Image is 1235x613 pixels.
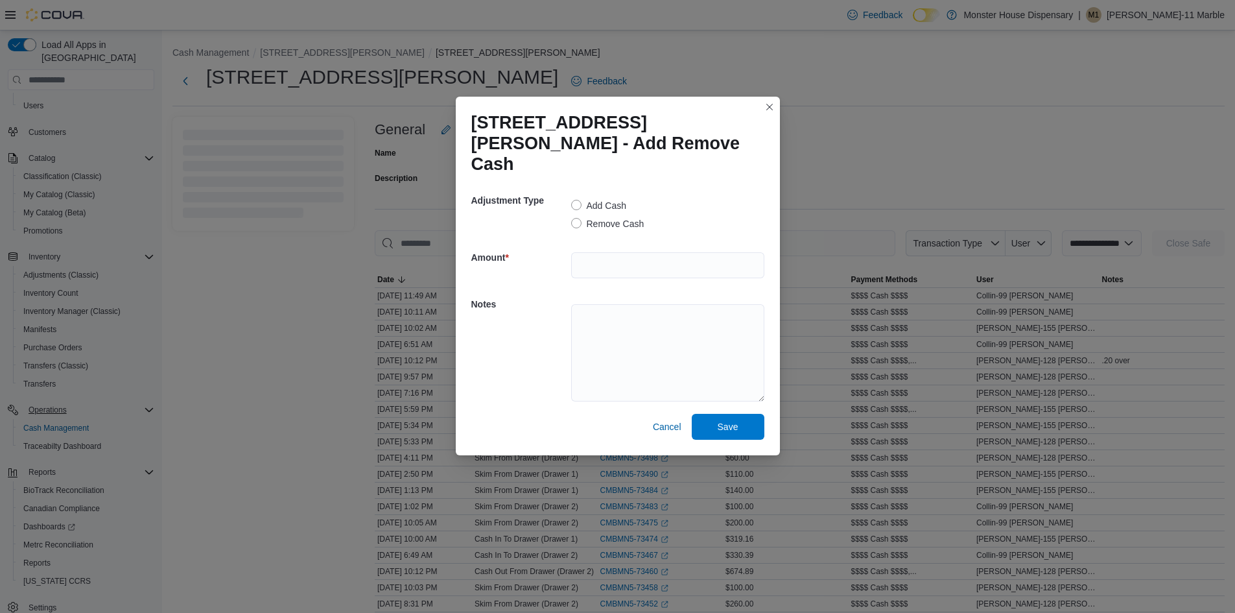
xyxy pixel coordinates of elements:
button: Save [692,414,764,440]
h1: [STREET_ADDRESS][PERSON_NAME] - Add Remove Cash [471,112,754,174]
h5: Adjustment Type [471,187,569,213]
button: Cancel [648,414,687,440]
span: Save [718,420,738,433]
label: Remove Cash [571,216,644,232]
label: Add Cash [571,198,626,213]
h5: Notes [471,291,569,317]
h5: Amount [471,245,569,270]
span: Cancel [653,420,681,433]
button: Closes this modal window [762,99,777,115]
